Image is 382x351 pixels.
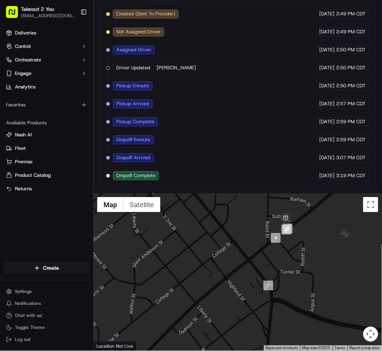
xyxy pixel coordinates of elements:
span: 3:19 PM CDT [336,173,366,179]
span: • [62,136,65,142]
span: Map data ©2025 [302,346,330,350]
span: 2:49 PM CDT [336,11,366,18]
a: Fleet [6,145,87,152]
span: 2:59 PM CDT [336,119,366,125]
a: Returns [6,185,87,192]
button: [EMAIL_ADDRESS][DOMAIN_NAME] [21,13,74,19]
img: Liam S. [7,129,19,141]
span: Pickup Enroute [116,83,149,90]
button: Create [3,262,90,274]
span: [DATE] [320,173,335,179]
span: Create [43,264,59,272]
span: Analytics [15,84,36,90]
button: Orchestrate [3,54,90,66]
span: Toggle Theme [15,325,45,331]
span: Assigned Driver [116,47,151,54]
p: Welcome 👋 [7,30,136,42]
div: We're available if you need us! [34,79,103,85]
span: Dropoff Arrived [116,155,150,161]
button: Start new chat [127,74,136,83]
a: Deliveries [3,27,90,39]
span: Fleet [15,145,26,152]
a: Terms (opens in new tab) [335,346,345,350]
button: Takeout 2 You [21,5,54,13]
span: [DATE] [320,47,335,54]
span: Engage [15,70,31,77]
span: Product Catalog [15,172,51,179]
img: Nash [7,7,22,22]
button: Toggle fullscreen view [363,197,378,212]
button: Promise [3,156,90,168]
span: 2:49 PM CDT [336,29,366,36]
span: [DATE] [320,101,335,108]
a: Open this area in Google Maps (opens a new window) [95,341,120,351]
span: [DATE] [320,29,335,36]
span: 2:59 PM CDT [336,137,366,143]
span: 3:07 PM CDT [336,155,366,161]
div: Favorites [3,99,90,111]
img: 1738778727109-b901c2ba-d612-49f7-a14d-d897ce62d23f [16,72,29,85]
span: [DATE] [320,65,335,72]
span: 2:50 PM CDT [336,47,366,54]
button: Show street map [97,197,123,212]
button: Nash AI [3,129,90,141]
span: Deliveries [15,30,36,36]
div: 📗 [7,168,13,174]
img: 1736555255976-a54dd68f-1ca7-489b-9aae-adbdc363a1c4 [15,137,21,143]
span: Pickup Arrived [116,101,149,108]
a: Analytics [3,81,90,93]
span: [DATE] [320,83,335,90]
span: [DATE] [29,116,44,122]
button: Settings [3,287,90,297]
button: See all [116,96,136,105]
a: Powered byPylon [53,185,90,191]
span: API Documentation [71,167,120,175]
button: Toggle Theme [3,323,90,333]
button: Chat with us! [3,311,90,321]
button: Engage [3,67,90,79]
div: Start new chat [34,72,123,79]
button: Returns [3,183,90,195]
button: Keyboard shortcuts [266,346,298,351]
span: Orchestrate [15,57,41,63]
span: 2:57 PM CDT [336,101,366,108]
span: Notifications [15,301,41,307]
span: Chat with us! [15,313,42,319]
button: Show satellite imagery [123,197,160,212]
div: Location Not Live [93,342,136,351]
span: 2:50 PM CDT [336,83,366,90]
a: Report a map error [350,346,380,350]
button: Notifications [3,299,90,309]
button: Map camera controls [363,327,378,342]
span: Promise [15,158,33,165]
span: [DATE] [320,119,335,125]
span: [DATE] [66,136,81,142]
a: Product Catalog [6,172,87,179]
div: 7 [264,281,273,291]
span: Control [15,43,31,50]
span: Settings [15,289,32,295]
img: 1736555255976-a54dd68f-1ca7-489b-9aae-adbdc363a1c4 [7,72,21,85]
a: 📗Knowledge Base [4,164,60,178]
span: Returns [15,185,32,192]
a: Promise [6,158,87,165]
button: Log out [3,335,90,345]
span: Knowledge Base [15,167,57,175]
span: [PERSON_NAME] [157,65,196,72]
div: 💻 [63,168,69,174]
button: Fleet [3,142,90,154]
div: 4 [271,233,281,243]
span: [DATE] [320,137,335,143]
img: Google [95,341,120,351]
span: • [25,116,27,122]
span: Dropoff Complete [116,173,155,179]
span: Log out [15,337,30,343]
input: Got a question? Start typing here... [19,48,135,56]
button: Control [3,40,90,52]
span: Driver Updated [116,65,150,72]
button: Takeout 2 You[EMAIL_ADDRESS][DOMAIN_NAME] [3,3,77,21]
span: [DATE] [320,11,335,18]
span: [DATE] [320,155,335,161]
